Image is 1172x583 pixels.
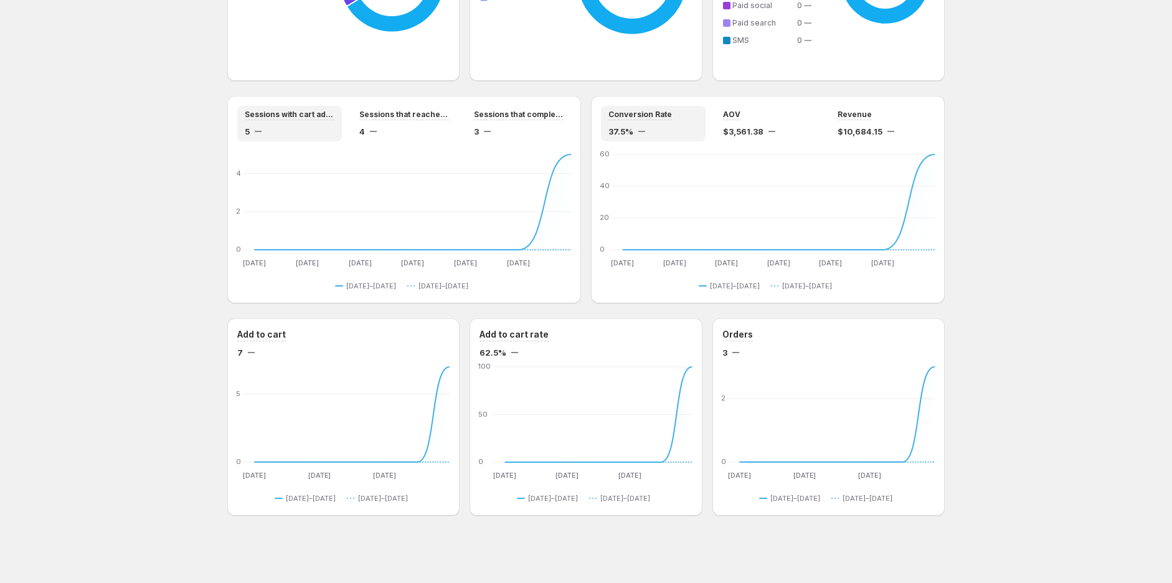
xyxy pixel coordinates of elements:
[245,125,250,138] span: 5
[732,1,772,10] span: Paid social
[243,471,266,480] text: [DATE]
[838,125,882,138] span: $10,684.15
[236,389,240,398] text: 5
[346,281,396,291] span: [DATE]–[DATE]
[715,258,738,267] text: [DATE]
[335,278,401,293] button: [DATE]–[DATE]
[556,471,579,480] text: [DATE]
[236,457,241,466] text: 0
[245,110,334,120] span: Sessions with cart additions
[454,258,477,267] text: [DATE]
[418,281,468,291] span: [DATE]–[DATE]
[611,258,634,267] text: [DATE]
[474,110,564,120] span: Sessions that completed checkout
[359,110,449,120] span: Sessions that reached checkout
[243,258,266,267] text: [DATE]
[507,258,530,267] text: [DATE]
[236,207,240,216] text: 2
[478,457,483,466] text: 0
[721,457,726,466] text: 0
[732,36,749,45] span: SMS
[474,125,479,138] span: 3
[600,493,650,503] span: [DATE]–[DATE]
[759,491,825,506] button: [DATE]–[DATE]
[275,491,341,506] button: [DATE]–[DATE]
[608,110,672,120] span: Conversion Rate
[722,346,727,359] span: 3
[237,328,286,341] h3: Add to cart
[347,491,413,506] button: [DATE]–[DATE]
[308,471,331,480] text: [DATE]
[480,328,549,341] h3: Add to cart rate
[286,493,336,503] span: [DATE]–[DATE]
[723,125,763,138] span: $3,561.38
[730,16,796,30] td: Paid search
[699,278,765,293] button: [DATE]–[DATE]
[236,169,241,178] text: 4
[819,258,842,267] text: [DATE]
[732,18,776,27] span: Paid search
[782,281,832,291] span: [DATE]–[DATE]
[730,34,796,47] td: SMS
[478,362,491,371] text: 100
[721,394,725,402] text: 2
[797,18,802,27] span: 0
[236,245,241,254] text: 0
[600,213,609,222] text: 20
[349,258,372,267] text: [DATE]
[237,346,243,359] span: 7
[600,245,605,254] text: 0
[663,258,686,267] text: [DATE]
[618,471,641,480] text: [DATE]
[600,149,610,158] text: 60
[373,471,396,480] text: [DATE]
[608,125,633,138] span: 37.5%
[858,471,881,480] text: [DATE]
[480,346,506,359] span: 62.5%
[528,493,578,503] span: [DATE]–[DATE]
[797,1,802,10] span: 0
[600,181,610,190] text: 40
[831,491,897,506] button: [DATE]–[DATE]
[296,258,319,267] text: [DATE]
[771,278,837,293] button: [DATE]–[DATE]
[797,36,802,45] span: 0
[770,493,820,503] span: [DATE]–[DATE]
[838,110,872,120] span: Revenue
[359,125,365,138] span: 4
[401,258,424,267] text: [DATE]
[358,493,408,503] span: [DATE]–[DATE]
[728,471,751,480] text: [DATE]
[407,278,473,293] button: [DATE]–[DATE]
[517,491,583,506] button: [DATE]–[DATE]
[793,471,816,480] text: [DATE]
[723,110,740,120] span: AOV
[494,471,517,480] text: [DATE]
[478,409,488,418] text: 50
[871,258,894,267] text: [DATE]
[710,281,760,291] span: [DATE]–[DATE]
[722,328,753,341] h3: Orders
[843,493,892,503] span: [DATE]–[DATE]
[767,258,790,267] text: [DATE]
[589,491,655,506] button: [DATE]–[DATE]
